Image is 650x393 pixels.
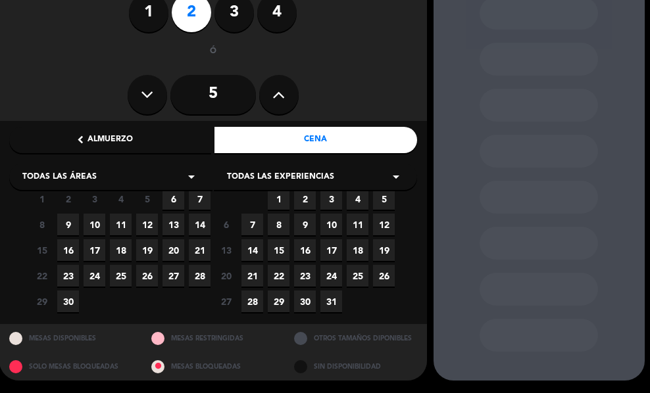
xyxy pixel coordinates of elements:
span: 11 [347,214,368,235]
span: 20 [215,265,237,287]
i: arrow_drop_down [184,169,199,185]
span: 7 [241,214,263,235]
span: 1 [31,188,53,210]
span: 24 [320,265,342,287]
span: 18 [110,239,132,261]
span: 3 [84,188,105,210]
span: 19 [373,239,395,261]
span: 9 [294,214,316,235]
span: 14 [189,214,211,235]
span: Todas las áreas [22,171,97,184]
span: 2 [294,188,316,210]
span: 10 [84,214,105,235]
span: 28 [241,290,263,312]
i: arrow_drop_down [388,169,404,185]
span: 25 [347,265,368,287]
span: 6 [215,214,237,235]
span: 4 [347,188,368,210]
span: 28 [189,265,211,287]
span: 21 [189,239,211,261]
span: 19 [136,239,158,261]
i: chevron_right [330,133,344,147]
span: 3 [320,188,342,210]
span: 31 [320,290,342,312]
div: ó [191,45,234,58]
span: 23 [57,265,79,287]
span: 26 [373,265,395,287]
span: 15 [31,239,53,261]
span: 7 [189,188,211,210]
div: Cena [214,127,417,153]
span: 26 [136,265,158,287]
span: 24 [84,265,105,287]
div: MESAS RESTRINGIDAS [141,324,284,352]
span: 27 [215,290,237,312]
div: SIN DISPONIBILIDAD [284,352,427,381]
span: 16 [57,239,79,261]
span: 2 [57,188,79,210]
span: 16 [294,239,316,261]
span: 27 [162,265,184,287]
span: 9 [57,214,79,235]
span: 12 [136,214,158,235]
span: 18 [347,239,368,261]
span: Todas las experiencias [227,171,334,184]
span: 13 [215,239,237,261]
span: 20 [162,239,184,261]
span: 30 [57,290,79,312]
span: 29 [31,290,53,312]
span: 23 [294,265,316,287]
span: 4 [110,188,132,210]
span: 1 [268,188,289,210]
span: 17 [84,239,105,261]
div: Almuerzo [9,127,212,153]
span: 5 [373,188,395,210]
span: 10 [320,214,342,235]
span: 17 [320,239,342,261]
span: 6 [162,188,184,210]
span: 13 [162,214,184,235]
span: 22 [268,265,289,287]
span: 5 [136,188,158,210]
span: 21 [241,265,263,287]
span: 30 [294,290,316,312]
div: OTROS TAMAÑOS DIPONIBLES [284,324,427,352]
span: 12 [373,214,395,235]
span: 8 [31,214,53,235]
span: 14 [241,239,263,261]
span: 11 [110,214,132,235]
div: MESAS BLOQUEADAS [141,352,284,381]
span: 8 [268,214,289,235]
span: 29 [268,290,289,312]
i: chevron_left [74,133,87,147]
span: 15 [268,239,289,261]
span: 22 [31,265,53,287]
span: 25 [110,265,132,287]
